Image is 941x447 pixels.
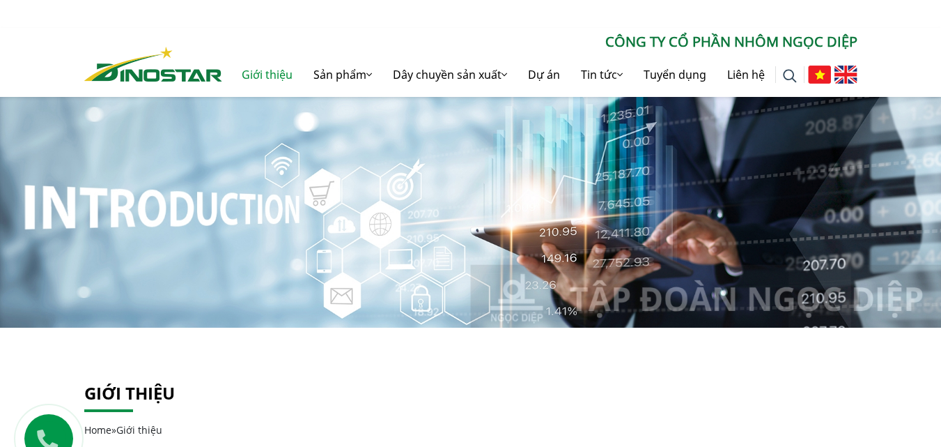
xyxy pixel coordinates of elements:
a: Tuyển dụng [633,52,717,97]
a: Liên hệ [717,52,775,97]
a: Home [84,423,111,437]
img: Nhôm Dinostar [84,47,222,82]
img: Tiếng Việt [808,66,831,84]
a: Giới thiệu [231,52,303,97]
img: English [834,66,857,84]
a: Dây chuyền sản xuất [382,52,518,97]
span: Giới thiệu [116,423,162,437]
a: Giới thiệu [84,381,175,404]
a: Sản phẩm [303,52,382,97]
img: search [783,69,797,83]
a: Tin tức [570,52,633,97]
span: » [84,423,162,437]
a: Dự án [518,52,570,97]
p: CÔNG TY CỔ PHẦN NHÔM NGỌC DIỆP [222,31,857,52]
